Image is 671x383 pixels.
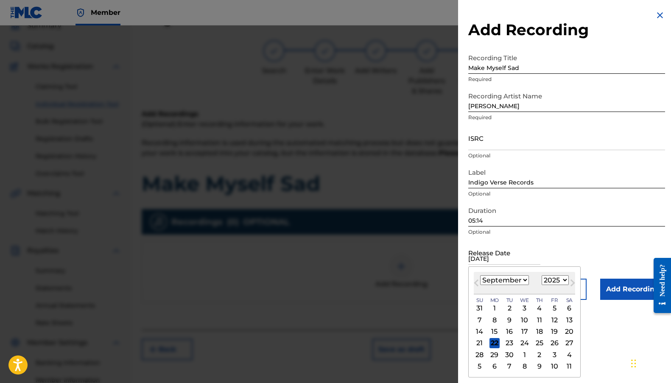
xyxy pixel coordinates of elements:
span: We [520,296,529,304]
p: Optional [468,228,665,236]
div: Choose Friday, September 5th, 2025 [549,303,559,313]
span: Mo [490,296,499,304]
span: Th [536,296,543,304]
div: Choose Saturday, September 27th, 2025 [564,338,574,348]
div: Choose Wednesday, September 17th, 2025 [520,327,530,337]
div: Choose Sunday, September 28th, 2025 [475,349,485,360]
div: Choose Thursday, September 4th, 2025 [534,303,545,313]
iframe: Chat Widget [629,342,671,383]
div: Choose Tuesday, September 2nd, 2025 [504,303,514,313]
div: Choose Monday, September 22nd, 2025 [489,338,500,348]
div: Choose Saturday, September 13th, 2025 [564,315,574,325]
div: Choose Saturday, September 20th, 2025 [564,327,574,337]
div: Choose Friday, September 12th, 2025 [549,315,559,325]
div: Choose Wednesday, October 8th, 2025 [520,361,530,372]
div: Drag [631,351,636,376]
p: Required [468,75,665,83]
img: Top Rightsholder [75,8,86,18]
img: MLC Logo [10,6,43,19]
div: Choose Tuesday, September 9th, 2025 [504,315,514,325]
div: Choose Sunday, September 14th, 2025 [475,327,485,337]
div: Choose Monday, September 15th, 2025 [489,327,500,337]
div: Choose Sunday, October 5th, 2025 [475,361,485,372]
div: Choose Wednesday, September 10th, 2025 [520,315,530,325]
div: Choose Sunday, September 7th, 2025 [475,315,485,325]
div: Choose Wednesday, September 24th, 2025 [520,338,530,348]
div: Choose Monday, September 8th, 2025 [489,315,500,325]
div: Choose Thursday, October 2nd, 2025 [534,349,545,360]
div: Choose Saturday, September 6th, 2025 [564,303,574,313]
div: Choose Tuesday, September 16th, 2025 [504,327,514,337]
div: Choose Saturday, October 11th, 2025 [564,361,574,372]
p: Optional [468,190,665,198]
div: Choose Tuesday, September 30th, 2025 [504,349,514,360]
div: Choose Thursday, September 25th, 2025 [534,338,545,348]
p: Required [468,114,665,121]
div: Month September, 2025 [474,302,575,372]
div: Choose Thursday, September 18th, 2025 [534,327,545,337]
iframe: Resource Center [647,252,671,320]
div: Choose Monday, September 29th, 2025 [489,349,500,360]
div: Choose Friday, October 10th, 2025 [549,361,559,372]
div: Choose Friday, October 3rd, 2025 [549,349,559,360]
div: Choose Sunday, August 31st, 2025 [475,303,485,313]
div: Choose Wednesday, September 3rd, 2025 [520,303,530,313]
div: Choose Friday, September 26th, 2025 [549,338,559,348]
div: Choose Wednesday, October 1st, 2025 [520,349,530,360]
button: Next Month [566,278,579,291]
div: Choose Tuesday, September 23rd, 2025 [504,338,514,348]
h2: Add Recording [468,20,665,39]
div: Choose Friday, September 19th, 2025 [549,327,559,337]
div: Choose Tuesday, October 7th, 2025 [504,361,514,372]
span: Member [91,8,120,17]
span: Su [476,296,483,304]
div: Choose Thursday, October 9th, 2025 [534,361,545,372]
div: Choose Thursday, September 11th, 2025 [534,315,545,325]
span: Tu [506,296,513,304]
div: Choose Monday, October 6th, 2025 [489,361,500,372]
div: Choose Sunday, September 21st, 2025 [475,338,485,348]
div: Choose Date [468,266,581,377]
span: Sa [566,296,573,304]
button: Previous Month [470,278,483,291]
div: Choose Monday, September 1st, 2025 [489,303,500,313]
div: Choose Saturday, October 4th, 2025 [564,349,574,360]
span: Fr [551,296,558,304]
p: Optional [468,152,665,159]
